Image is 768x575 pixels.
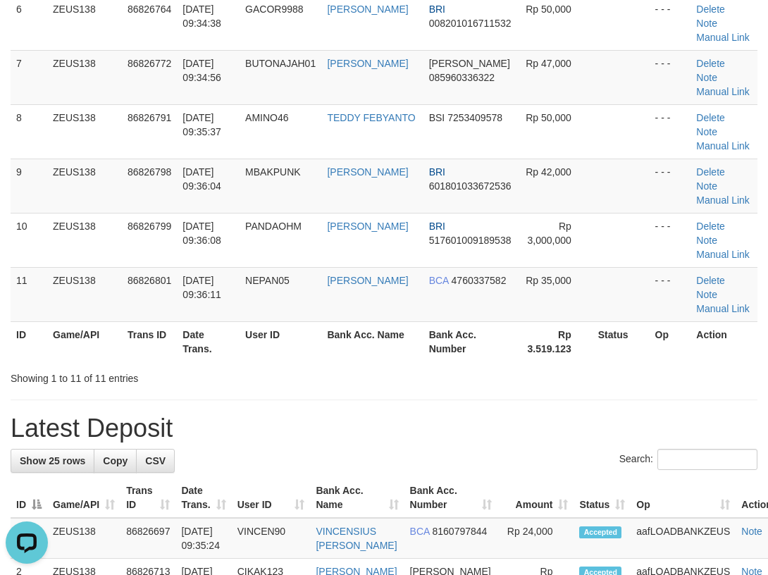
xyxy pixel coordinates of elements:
th: Bank Acc. Number [423,321,518,361]
h1: Latest Deposit [11,414,757,443]
a: Note [741,526,762,537]
td: 10 [11,213,47,267]
td: 86826697 [120,518,175,559]
span: 86826801 [128,275,171,286]
span: Copy 7253409578 to clipboard [447,112,502,123]
a: Delete [696,275,724,286]
span: 86826764 [128,4,171,15]
a: Manual Link [696,140,750,152]
td: - - - [650,213,691,267]
th: Op: activate to sort column ascending [631,478,736,518]
td: ZEUS138 [47,267,122,321]
td: ZEUS138 [47,159,122,213]
td: Rp 24,000 [497,518,574,559]
a: Delete [696,166,724,178]
a: [PERSON_NAME] [327,221,408,232]
a: Manual Link [696,303,750,314]
td: - - - [650,104,691,159]
span: Copy 517601009189538 to clipboard [429,235,512,246]
th: Op [650,321,691,361]
a: Copy [94,449,137,473]
span: BCA [410,526,430,537]
span: Copy 085960336322 to clipboard [429,72,495,83]
th: Date Trans. [177,321,240,361]
span: 86826772 [128,58,171,69]
span: PANDAOHM [245,221,302,232]
div: Showing 1 to 11 of 11 entries [11,366,309,385]
span: Copy 8160797844 to clipboard [433,526,488,537]
a: [PERSON_NAME] [327,58,408,69]
span: Show 25 rows [20,455,85,466]
td: ZEUS138 [47,213,122,267]
td: ZEUS138 [47,50,122,104]
a: Show 25 rows [11,449,94,473]
span: Rp 50,000 [526,4,571,15]
span: AMINO46 [245,112,288,123]
span: BRI [429,221,445,232]
th: Bank Acc. Name [321,321,423,361]
th: ID: activate to sort column descending [11,478,47,518]
span: [DATE] 09:36:11 [182,275,221,300]
a: Note [696,235,717,246]
th: Trans ID: activate to sort column ascending [120,478,175,518]
th: Amount: activate to sort column ascending [497,478,574,518]
th: Action [690,321,757,361]
th: Trans ID [122,321,177,361]
th: Status [593,321,650,361]
th: Game/API: activate to sort column ascending [47,478,120,518]
td: - - - [650,50,691,104]
a: Manual Link [696,86,750,97]
span: [PERSON_NAME] [429,58,510,69]
a: Delete [696,4,724,15]
span: GACOR9988 [245,4,303,15]
a: Manual Link [696,194,750,206]
a: Manual Link [696,32,750,43]
th: Game/API [47,321,122,361]
th: Date Trans.: activate to sort column ascending [175,478,231,518]
td: ZEUS138 [47,518,120,559]
a: CSV [136,449,175,473]
span: [DATE] 09:35:37 [182,112,221,137]
input: Search: [657,449,757,470]
td: 7 [11,50,47,104]
a: [PERSON_NAME] [327,166,408,178]
td: - - - [650,159,691,213]
span: Rp 47,000 [526,58,571,69]
td: ZEUS138 [47,104,122,159]
span: Copy 601801033672536 to clipboard [429,180,512,192]
span: 86826798 [128,166,171,178]
a: [PERSON_NAME] [327,275,408,286]
a: Manual Link [696,249,750,260]
span: Rp 50,000 [526,112,571,123]
span: Accepted [579,526,621,538]
a: Delete [696,58,724,69]
span: CSV [145,455,166,466]
a: Delete [696,221,724,232]
span: Copy 4760337582 to clipboard [452,275,507,286]
span: Copy 008201016711532 to clipboard [429,18,512,29]
a: Note [696,180,717,192]
span: Rp 35,000 [526,275,571,286]
th: User ID: activate to sort column ascending [232,478,311,518]
label: Search: [619,449,757,470]
a: [PERSON_NAME] [327,4,408,15]
span: [DATE] 09:34:56 [182,58,221,83]
span: [DATE] 09:36:04 [182,166,221,192]
span: Rp 3,000,000 [527,221,571,246]
span: MBAKPUNK [245,166,301,178]
span: BRI [429,4,445,15]
span: 86826799 [128,221,171,232]
td: [DATE] 09:35:24 [175,518,231,559]
th: User ID [240,321,321,361]
span: [DATE] 09:36:08 [182,221,221,246]
span: Copy [103,455,128,466]
th: Status: activate to sort column ascending [574,478,631,518]
span: BUTONAJAH01 [245,58,316,69]
span: BSI [429,112,445,123]
th: Rp 3.519.123 [518,321,593,361]
span: [DATE] 09:34:38 [182,4,221,29]
td: VINCEN90 [232,518,311,559]
span: BRI [429,166,445,178]
a: Note [696,72,717,83]
th: Bank Acc. Number: activate to sort column ascending [404,478,498,518]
